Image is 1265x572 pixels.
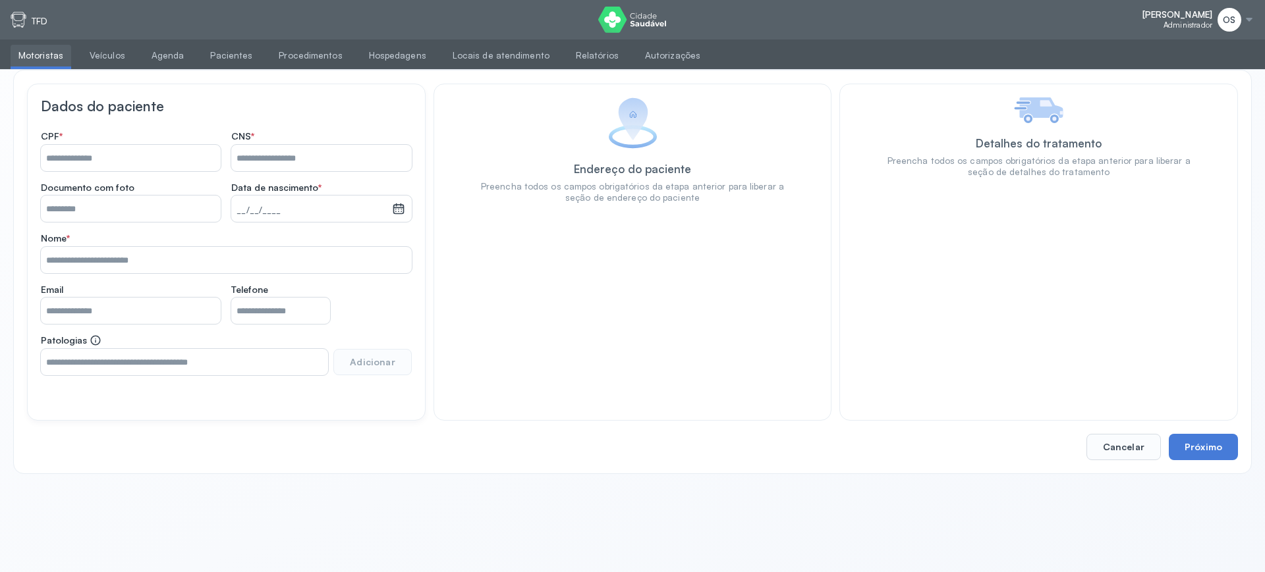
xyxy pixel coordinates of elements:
a: Motoristas [11,45,71,66]
a: Locais de atendimento [445,45,557,66]
p: TFD [32,16,47,27]
span: Nome [41,232,70,244]
img: logo do Cidade Saudável [598,7,666,33]
img: Imagem de Endereço do paciente [608,97,658,149]
div: Preencha todos os campos obrigatórios da etapa anterior para liberar a seção de detalhes do trata... [880,155,1198,178]
span: CPF [41,130,63,142]
span: Data de nascimento [231,182,322,194]
a: Agenda [144,45,192,66]
a: Autorizações [637,45,708,66]
a: Veículos [82,45,133,66]
span: Documento com foto [41,182,134,194]
img: tfd.svg [11,12,26,28]
img: Imagem de Detalhes do tratamento [1014,97,1063,123]
span: Administrador [1164,20,1212,30]
span: Patologias [41,334,101,346]
span: CNS [231,130,254,142]
span: OS [1223,14,1235,26]
button: Cancelar [1086,434,1161,460]
h3: Dados do paciente [41,97,412,115]
button: Adicionar [333,349,411,375]
a: Procedimentos [271,45,350,66]
div: Detalhes do tratamento [976,136,1102,150]
a: Hospedagens [361,45,434,66]
span: [PERSON_NAME] [1142,9,1212,20]
a: Relatórios [568,45,627,66]
div: Endereço do paciente [574,162,691,176]
button: Próximo [1169,434,1238,460]
span: Telefone [231,284,268,296]
span: Email [41,284,63,296]
div: Preencha todos os campos obrigatórios da etapa anterior para liberar a seção de endereço do paciente [474,181,792,203]
small: __/__/____ [237,204,387,217]
a: Pacientes [202,45,260,66]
